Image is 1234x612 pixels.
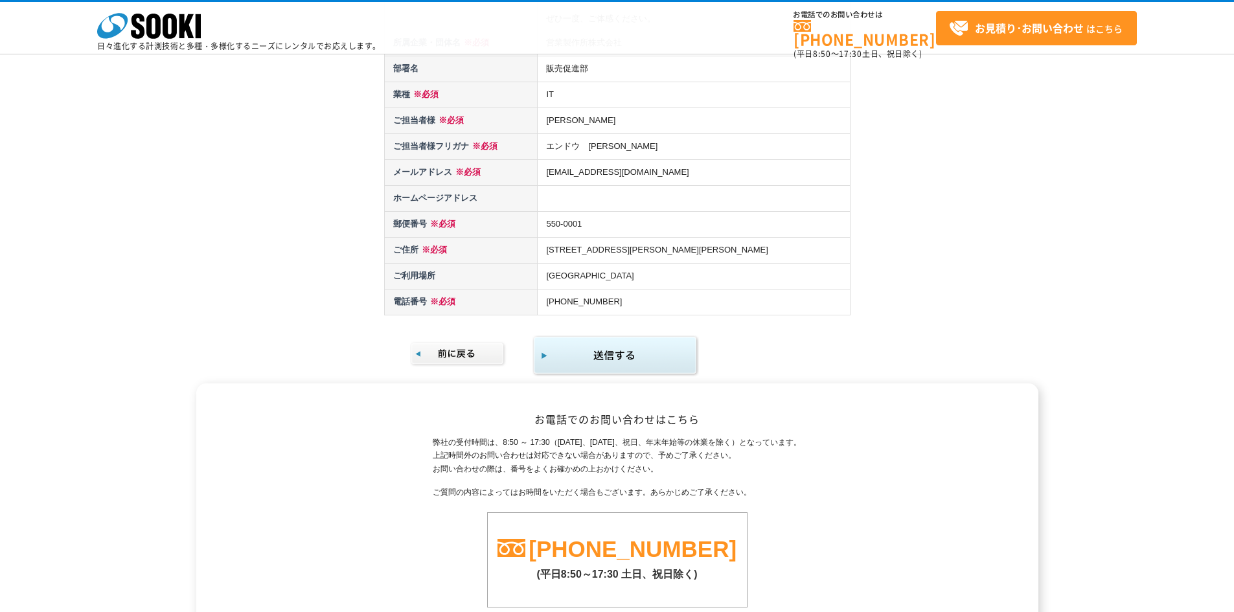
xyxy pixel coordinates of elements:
span: ※必須 [435,115,464,125]
p: (平日8:50～17:30 土日、祝日除く) [488,561,747,582]
span: ※必須 [469,141,497,151]
p: ご質問の内容によってはお時間をいただく場合もございます。あらかじめご了承ください。 [433,486,801,499]
span: (平日 ～ 土日、祝日除く) [794,48,922,60]
span: はこちら [949,19,1123,38]
th: 電話番号 [384,289,538,315]
th: 業種 [384,82,538,108]
th: ご住所 [384,237,538,263]
span: お電話でのお問い合わせは [794,11,936,19]
th: ご担当者様 [384,108,538,134]
img: 前に戻る [410,341,507,367]
th: ホームページアドレス [384,185,538,211]
td: エンドウ [PERSON_NAME] [538,133,850,159]
th: ご利用場所 [384,263,538,289]
span: ※必須 [427,297,455,306]
td: 販売促進部 [538,56,850,82]
th: ご担当者様フリガナ [384,133,538,159]
strong: お見積り･お問い合わせ [975,20,1084,36]
th: 郵便番号 [384,211,538,237]
a: お見積り･お問い合わせはこちら [936,11,1137,45]
img: 同意して内容の確認画面へ [532,335,699,377]
h2: お電話でのお問い合わせはこちら [238,413,996,426]
a: [PHONE_NUMBER] [794,20,936,47]
td: [GEOGRAPHIC_DATA] [538,263,850,289]
td: IT [538,82,850,108]
span: 8:50 [813,48,831,60]
span: 17:30 [839,48,862,60]
span: ※必須 [410,89,439,99]
a: [PHONE_NUMBER] [529,536,737,561]
td: [EMAIL_ADDRESS][DOMAIN_NAME] [538,159,850,185]
p: 弊社の受付時間は、8:50 ～ 17:30（[DATE]、[DATE]、祝日、年末年始等の休業を除く）となっています。 上記時間外のお問い合わせは対応できない場合がありますので、予めご了承くださ... [433,436,801,476]
th: メールアドレス [384,159,538,185]
span: ※必須 [452,167,481,177]
span: ※必須 [418,245,447,255]
td: [PERSON_NAME] [538,108,850,134]
span: ※必須 [427,219,455,229]
p: 日々進化する計測技術と多種・多様化するニーズにレンタルでお応えします。 [97,42,381,50]
th: 部署名 [384,56,538,82]
td: 550-0001 [538,211,850,237]
td: [STREET_ADDRESS][PERSON_NAME][PERSON_NAME] [538,237,850,263]
td: [PHONE_NUMBER] [538,289,850,315]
